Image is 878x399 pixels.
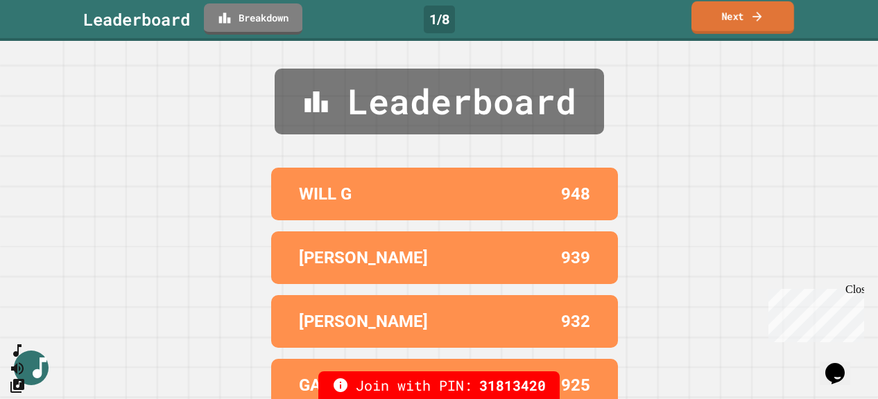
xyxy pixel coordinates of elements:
button: Mute music [9,360,26,377]
div: Join with PIN: [318,371,560,399]
iframe: chat widget [820,344,864,385]
a: Next [691,1,794,34]
p: 932 [561,309,590,334]
span: 31813420 [479,375,546,396]
div: Leaderboard [83,7,190,32]
div: Leaderboard [275,69,604,134]
button: SpeedDial basic example [9,342,26,360]
a: Breakdown [204,3,302,35]
div: 1 / 8 [424,6,455,33]
p: WILL G [299,181,352,206]
iframe: chat widget [763,283,864,342]
p: [PERSON_NAME] [299,245,428,270]
button: Change Music [9,377,26,394]
p: [PERSON_NAME] [299,309,428,334]
p: 939 [561,245,590,270]
div: Chat with us now!Close [6,6,96,88]
p: 948 [561,181,590,206]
